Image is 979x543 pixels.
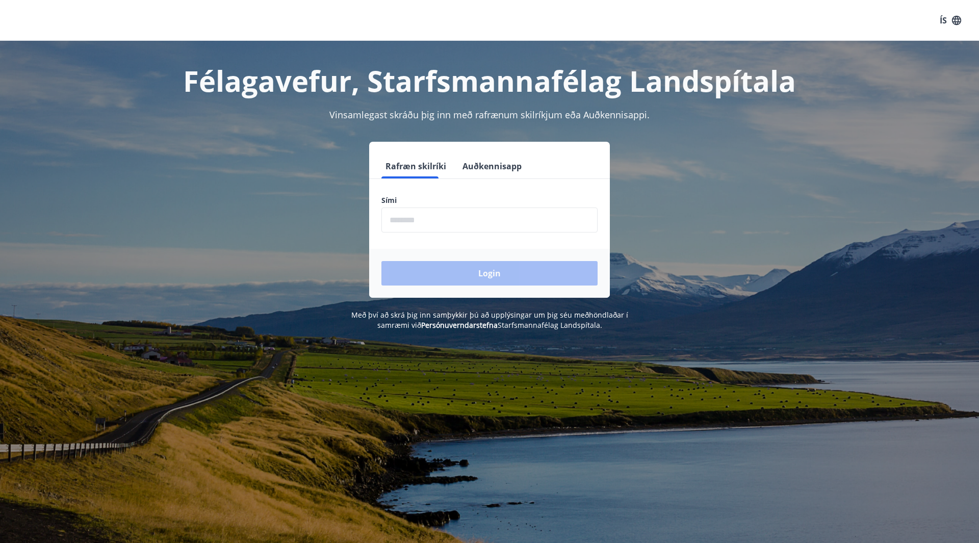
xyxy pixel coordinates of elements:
[135,61,844,100] h1: Félagavefur, Starfsmannafélag Landspítala
[381,195,598,205] label: Sími
[458,154,526,178] button: Auðkennisapp
[329,109,650,121] span: Vinsamlegast skráðu þig inn með rafrænum skilríkjum eða Auðkennisappi.
[351,310,628,330] span: Með því að skrá þig inn samþykkir þú að upplýsingar um þig séu meðhöndlaðar í samræmi við Starfsm...
[381,154,450,178] button: Rafræn skilríki
[421,320,498,330] a: Persónuverndarstefna
[934,11,967,30] button: ÍS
